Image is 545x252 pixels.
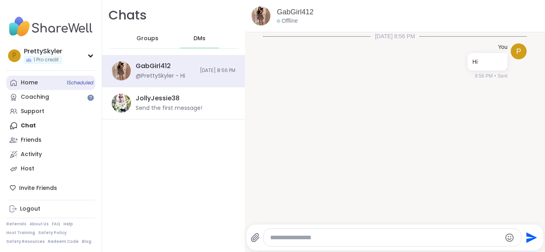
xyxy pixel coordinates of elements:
span: P [516,46,521,57]
div: Logout [20,205,40,213]
a: Referrals [6,221,26,227]
div: Host [21,165,34,173]
a: Host Training [6,230,35,236]
img: ShareWell Nav Logo [6,13,95,41]
a: FAQ [52,221,60,227]
a: Activity [6,147,95,162]
span: • [494,72,496,80]
a: Redeem Code [48,239,79,244]
img: https://sharewell-space-live.sfo3.digitaloceanspaces.com/user-generated/040eba4d-661a-4ddb-ade4-1... [251,6,271,25]
a: Safety Policy [38,230,67,236]
a: Host [6,162,95,176]
div: JollyJessie38 [136,94,180,103]
a: Home1Scheduled [6,76,95,90]
div: Friends [21,136,41,144]
div: Coaching [21,93,49,101]
h4: You [498,43,507,51]
button: Emoji picker [505,233,514,242]
span: 1 Scheduled [67,80,93,86]
div: Offline [277,17,298,25]
a: Logout [6,202,95,216]
button: Send [521,229,539,246]
a: Safety Resources [6,239,45,244]
span: DMs [194,35,205,43]
a: GabGirl412 [277,7,314,17]
span: 1 Pro credit [34,57,59,63]
span: [DATE] 8:56 PM [370,32,420,40]
img: https://sharewell-space-live.sfo3.digitaloceanspaces.com/user-generated/040eba4d-661a-4ddb-ade4-1... [112,61,131,80]
iframe: Spotlight [87,94,94,101]
div: Home [21,79,38,87]
a: Blog [82,239,91,244]
div: Send the first message! [136,104,202,112]
a: Friends [6,133,95,147]
div: PrettySkyler [24,47,62,56]
p: Hi [472,58,503,66]
a: Coaching [6,90,95,104]
a: Help [63,221,73,227]
textarea: Type your message [270,234,502,242]
span: 8:56 PM [475,72,493,80]
h1: Chats [109,6,147,24]
div: Activity [21,150,42,158]
div: GabGirl412 [136,62,171,70]
div: Invite Friends [6,181,95,195]
a: About Us [30,221,49,227]
img: https://sharewell-space-live.sfo3.digitaloceanspaces.com/user-generated/3602621c-eaa5-4082-863a-9... [112,94,131,113]
div: @PrettySkyler - Hi [136,72,185,80]
div: Support [21,107,44,115]
span: Groups [136,35,158,43]
span: Sent [498,72,507,80]
span: [DATE] 8:56 PM [200,67,235,74]
span: P [12,51,16,61]
a: Support [6,104,95,119]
